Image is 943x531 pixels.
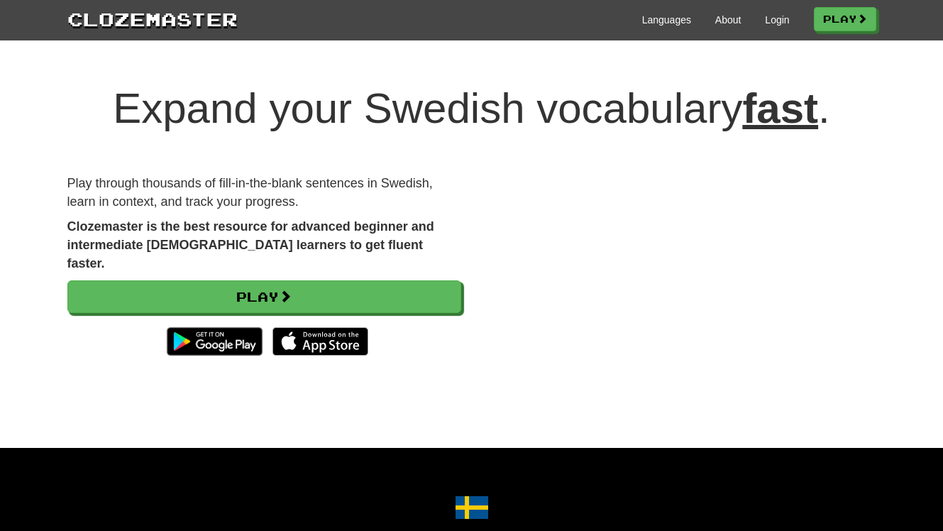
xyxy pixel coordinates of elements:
[765,13,789,27] a: Login
[67,280,461,313] a: Play
[67,175,461,211] p: Play through thousands of fill-in-the-blank sentences in Swedish, learn in context, and track you...
[715,13,741,27] a: About
[642,13,691,27] a: Languages
[272,327,368,356] img: Download_on_the_App_Store_Badge_US-UK_135x40-25178aeef6eb6b83b96f5f2d004eda3bffbb37122de64afbaef7...
[67,219,434,270] strong: Clozemaster is the best resource for advanced beginner and intermediate [DEMOGRAPHIC_DATA] learne...
[814,7,876,31] a: Play
[742,84,818,132] u: fast
[160,320,270,363] img: Get it on Google Play
[67,85,876,132] h1: Expand your Swedish vocabulary .
[67,6,238,32] a: Clozemaster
